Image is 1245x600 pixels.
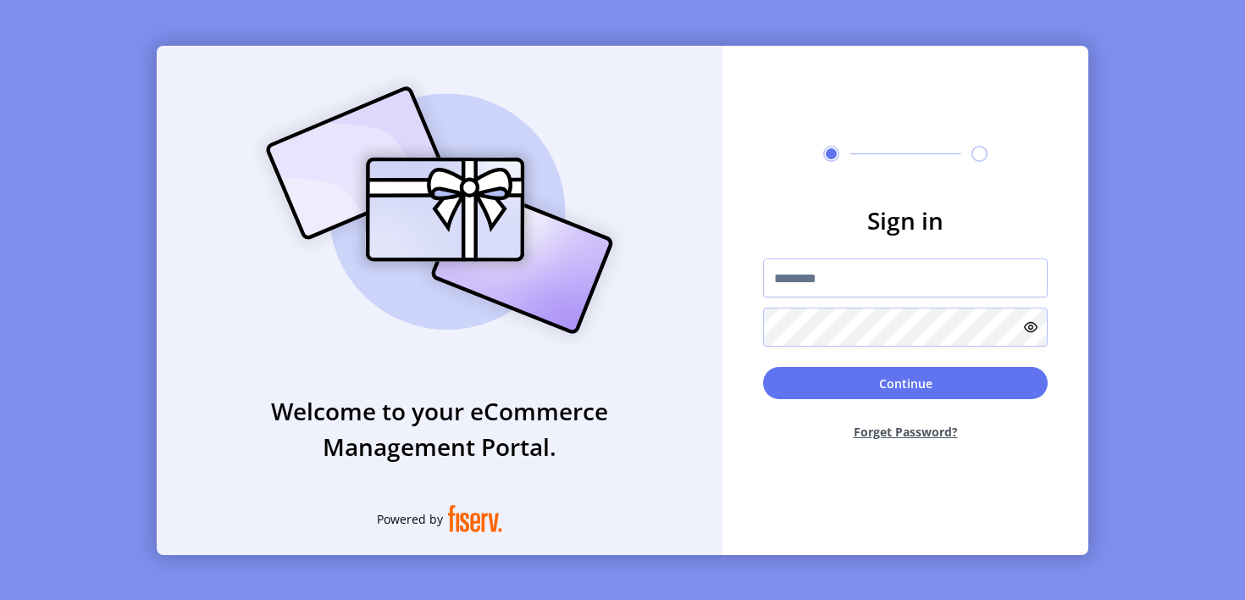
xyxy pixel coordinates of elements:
[377,510,443,528] span: Powered by
[763,367,1048,399] button: Continue
[763,203,1048,238] h3: Sign in
[157,393,722,464] h3: Welcome to your eCommerce Management Portal.
[241,68,639,353] img: card_Illustration.svg
[763,409,1048,454] button: Forget Password?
